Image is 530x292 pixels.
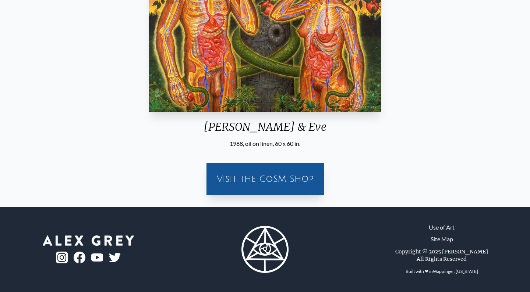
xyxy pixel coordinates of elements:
div: All Rights Reserved [417,255,467,263]
a: Visit the CoSM Shop [211,167,319,191]
a: Site Map [431,235,453,244]
img: youtube-logo.png [91,253,103,262]
img: ig-logo.png [56,252,68,263]
a: Use of Art [429,223,455,232]
div: [PERSON_NAME] & Eve [146,120,384,139]
img: twitter-logo.png [109,253,121,262]
a: Wappinger, [US_STATE] [433,268,478,274]
div: Copyright © 2025 [PERSON_NAME] [395,248,488,255]
div: Built with ❤ in [403,266,481,277]
div: 1988, oil on linen, 60 x 60 in. [146,139,384,148]
img: fb-logo.png [74,252,85,263]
